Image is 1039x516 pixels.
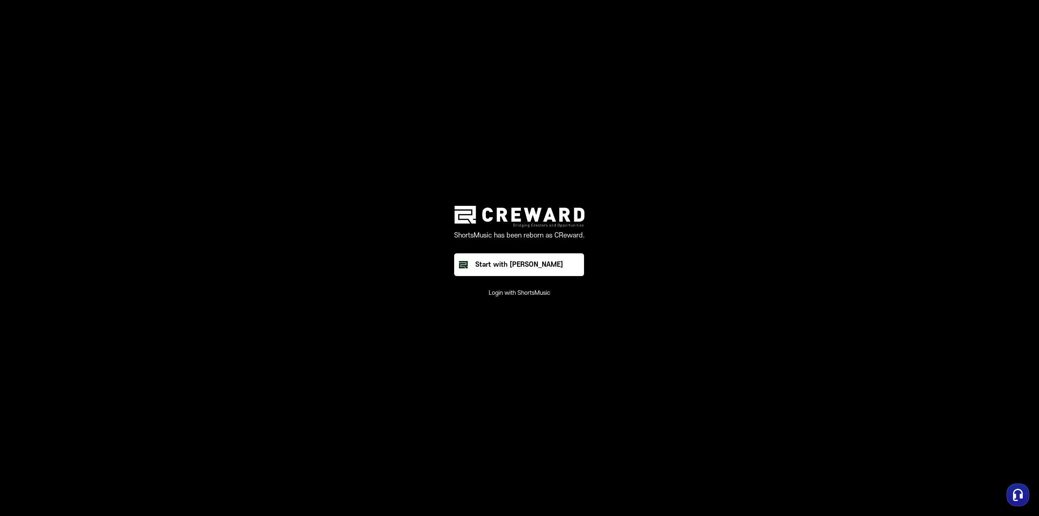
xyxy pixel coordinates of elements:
div: Start with [PERSON_NAME] [475,260,563,270]
a: Start with [PERSON_NAME] [454,253,585,276]
p: ShortsMusic has been reborn as CReward. [454,231,585,240]
button: Login with ShortsMusic [489,289,550,297]
img: creward logo [455,206,584,227]
button: Start with [PERSON_NAME] [454,253,584,276]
